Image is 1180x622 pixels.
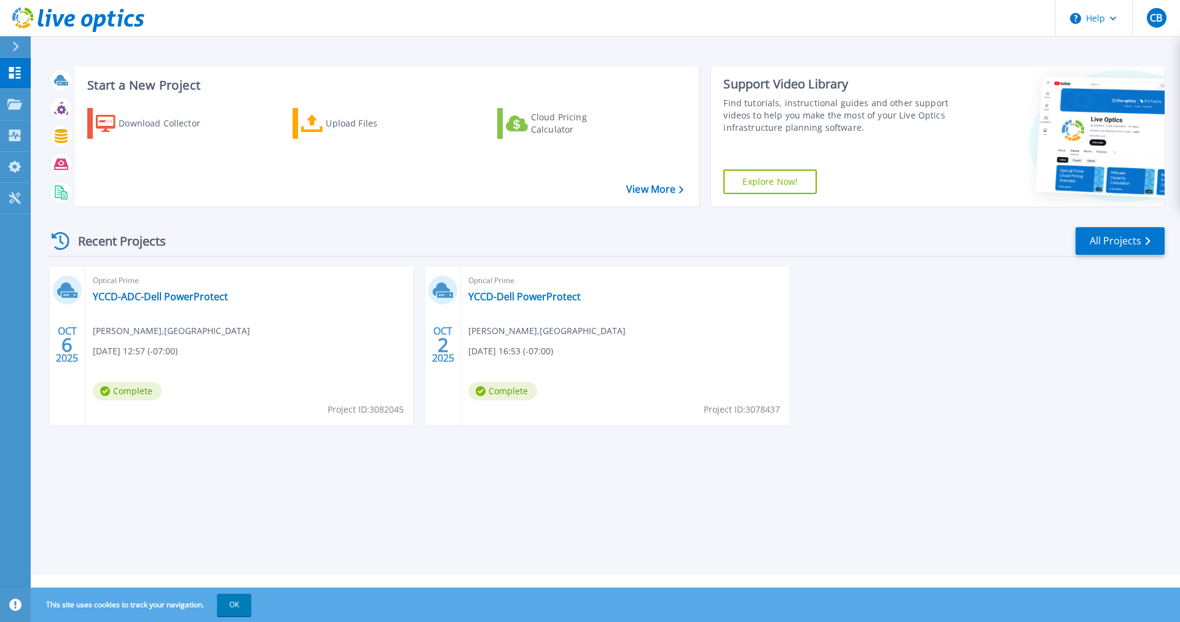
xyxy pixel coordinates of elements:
div: Recent Projects [47,226,183,256]
span: Optical Prime [93,274,406,287]
span: Project ID: 3078437 [704,403,780,416]
span: [DATE] 16:53 (-07:00) [468,344,553,358]
a: YCCD-Dell PowerProtect [468,290,581,303]
a: Download Collector [87,108,224,139]
div: OCT 2025 [431,322,455,367]
span: [PERSON_NAME] , [GEOGRAPHIC_DATA] [468,324,626,338]
span: [PERSON_NAME] , [GEOGRAPHIC_DATA] [93,324,250,338]
a: All Projects [1076,227,1165,255]
span: 6 [61,340,73,350]
span: Optical Prime [468,274,781,287]
span: 2 [438,340,449,350]
div: Upload Files [326,111,424,136]
a: YCCD-ADC-Dell PowerProtect [93,290,228,303]
div: Find tutorials, instructional guides and other support videos to help you make the most of your L... [723,97,954,134]
div: Support Video Library [723,76,954,92]
div: OCT 2025 [55,322,79,367]
h3: Start a New Project [87,79,683,92]
span: CB [1150,13,1162,23]
a: Cloud Pricing Calculator [497,108,634,139]
button: OK [217,594,251,616]
span: Complete [93,382,162,400]
span: Project ID: 3082045 [328,403,404,416]
div: Cloud Pricing Calculator [531,111,629,136]
a: Upload Files [293,108,430,139]
span: Complete [468,382,537,400]
a: View More [626,184,683,195]
a: Explore Now! [723,169,817,194]
span: This site uses cookies to track your navigation. [34,594,251,616]
span: [DATE] 12:57 (-07:00) [93,344,178,358]
div: Download Collector [119,111,217,136]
